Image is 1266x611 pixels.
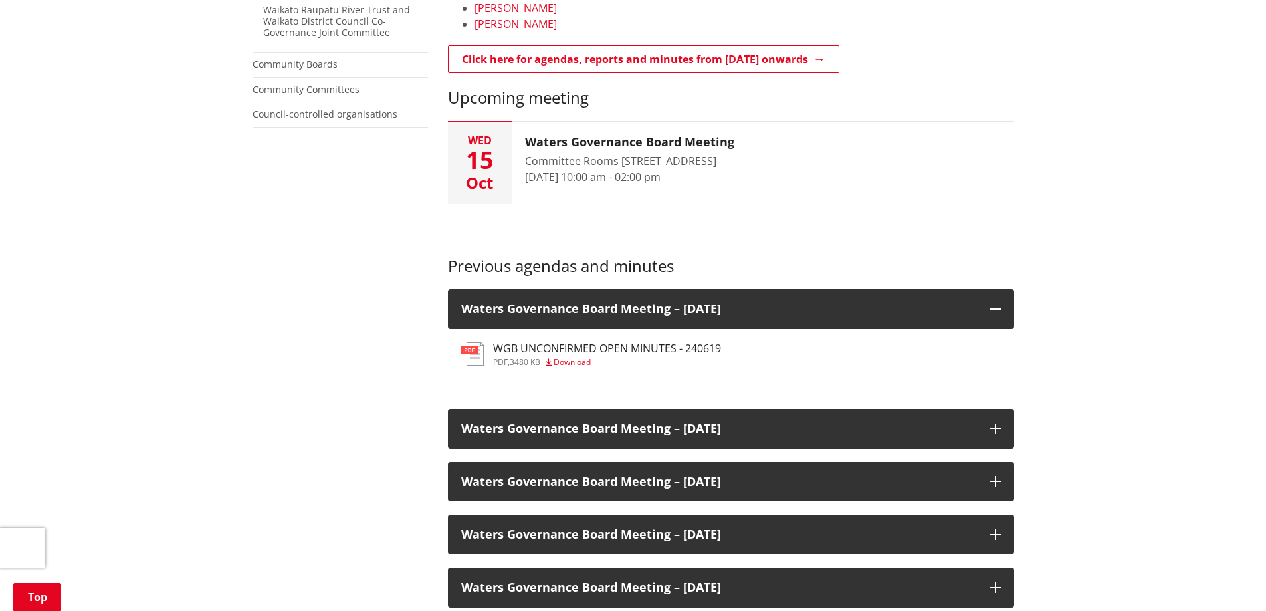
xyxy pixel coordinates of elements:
[253,58,338,70] a: Community Boards
[448,122,1014,204] button: Wed 15 Oct Waters Governance Board Meeting Committee Rooms [STREET_ADDRESS] [DATE] 10:00 am - 02:...
[493,342,721,355] h3: WGB UNCONFIRMED OPEN MINUTES - 240619
[448,135,512,146] div: Wed
[448,175,512,191] div: Oct
[448,88,1014,108] h3: Upcoming meeting
[253,108,397,120] a: Council-controlled organisations
[448,45,839,73] a: Click here for agendas, reports and minutes from [DATE] onwards
[448,148,512,172] div: 15
[461,342,484,366] img: document-pdf.svg
[525,153,734,169] div: Committee Rooms [STREET_ADDRESS]
[461,342,721,366] a: WGB UNCONFIRMED OPEN MINUTES - 240619 pdf,3480 KB Download
[475,17,557,31] a: [PERSON_NAME]
[461,581,977,594] h3: Waters Governance Board Meeting – [DATE]
[493,358,721,366] div: ,
[461,528,977,541] h3: Waters Governance Board Meeting – [DATE]
[263,3,410,39] a: Waikato Raupatu River Trust and Waikato District Council Co-Governance Joint Committee
[525,170,661,184] time: [DATE] 10:00 am - 02:00 pm
[253,83,360,96] a: Community Committees
[475,1,557,15] a: [PERSON_NAME]
[554,356,591,368] span: Download
[461,303,977,316] h3: Waters Governance Board Meeting – [DATE]
[461,475,977,489] h3: Waters Governance Board Meeting – [DATE]
[1205,555,1253,603] iframe: Messenger Launcher
[510,356,540,368] span: 3480 KB
[13,583,61,611] a: Top
[461,422,977,435] h3: Waters Governance Board Meeting – [DATE]
[525,135,734,150] h3: Waters Governance Board Meeting
[448,257,1014,276] h3: Previous agendas and minutes
[493,356,508,368] span: pdf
